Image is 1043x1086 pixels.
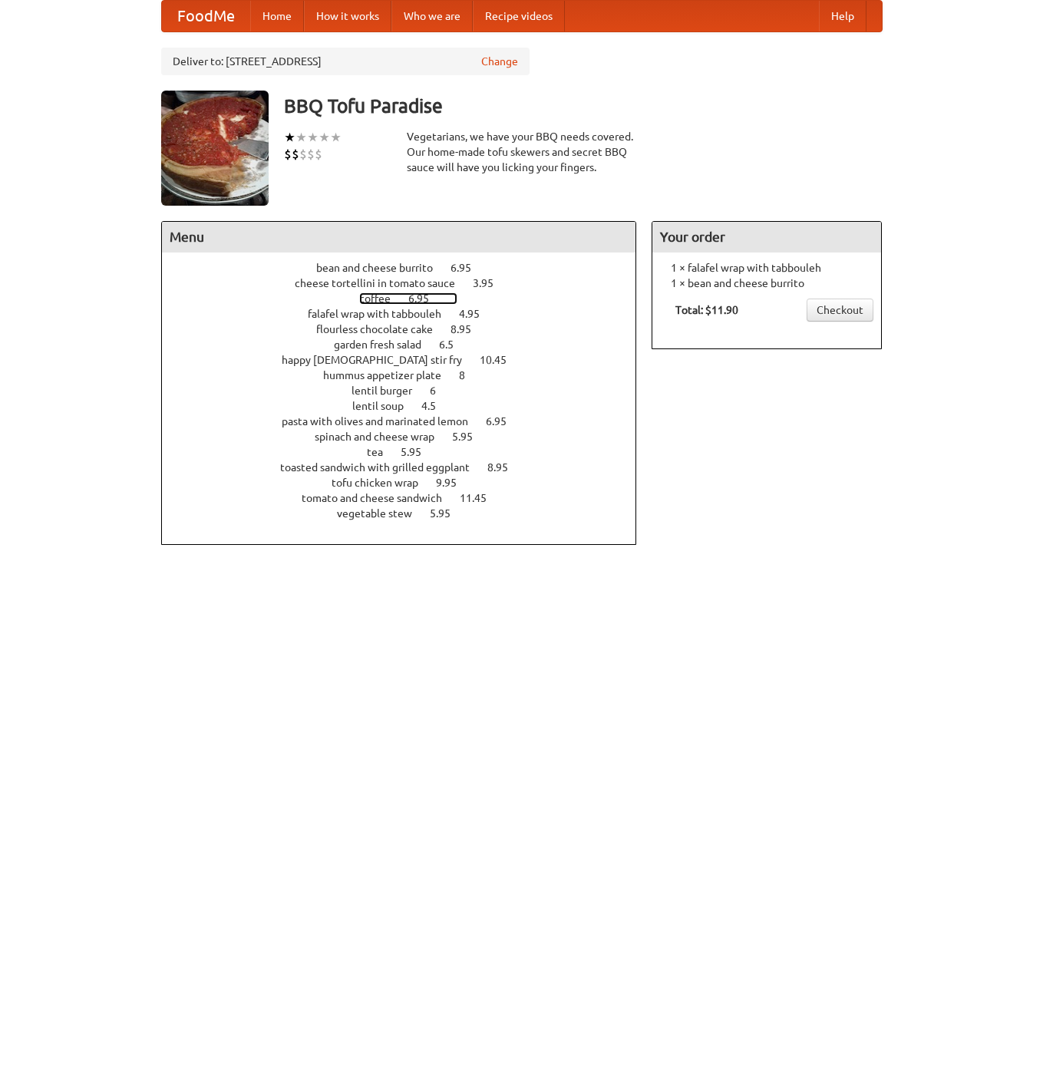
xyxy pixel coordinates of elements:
[408,292,444,305] span: 6.95
[359,292,457,305] a: coffee 6.95
[352,400,419,412] span: lentil soup
[316,323,500,335] a: flourless chocolate cake 8.95
[459,369,480,381] span: 8
[162,222,636,253] h4: Menu
[487,461,523,474] span: 8.95
[162,1,250,31] a: FoodMe
[391,1,473,31] a: Who we are
[486,415,522,427] span: 6.95
[250,1,304,31] a: Home
[308,308,457,320] span: falafel wrap with tabbouleh
[452,431,488,443] span: 5.95
[819,1,866,31] a: Help
[352,400,464,412] a: lentil soup 4.5
[451,323,487,335] span: 8.95
[352,385,427,397] span: lentil burger
[430,507,466,520] span: 5.95
[308,308,508,320] a: falafel wrap with tabbouleh 4.95
[315,431,450,443] span: spinach and cheese wrap
[481,54,518,69] a: Change
[161,91,269,206] img: angular.jpg
[284,91,883,121] h3: BBQ Tofu Paradise
[652,222,881,253] h4: Your order
[334,338,437,351] span: garden fresh salad
[460,492,502,504] span: 11.45
[295,129,307,146] li: ★
[307,146,315,163] li: $
[282,415,535,427] a: pasta with olives and marinated lemon 6.95
[430,385,451,397] span: 6
[367,446,398,458] span: tea
[352,385,464,397] a: lentil burger 6
[319,129,330,146] li: ★
[295,277,470,289] span: cheese tortellini in tomato sauce
[307,129,319,146] li: ★
[284,146,292,163] li: $
[367,446,450,458] a: tea 5.95
[359,292,406,305] span: coffee
[660,260,873,276] li: 1 × falafel wrap with tabbouleh
[282,354,535,366] a: happy [DEMOGRAPHIC_DATA] stir fry 10.45
[302,492,457,504] span: tomato and cheese sandwich
[316,323,448,335] span: flourless chocolate cake
[337,507,427,520] span: vegetable stew
[284,129,295,146] li: ★
[323,369,457,381] span: hummus appetizer plate
[323,369,493,381] a: hummus appetizer plate 8
[280,461,485,474] span: toasted sandwich with grilled eggplant
[282,354,477,366] span: happy [DEMOGRAPHIC_DATA] stir fry
[473,277,509,289] span: 3.95
[316,262,500,274] a: bean and cheese burrito 6.95
[302,492,515,504] a: tomato and cheese sandwich 11.45
[401,446,437,458] span: 5.95
[295,277,522,289] a: cheese tortellini in tomato sauce 3.95
[473,1,565,31] a: Recipe videos
[161,48,530,75] div: Deliver to: [STREET_ADDRESS]
[459,308,495,320] span: 4.95
[332,477,485,489] a: tofu chicken wrap 9.95
[421,400,451,412] span: 4.5
[807,299,873,322] a: Checkout
[407,129,637,175] div: Vegetarians, we have your BBQ needs covered. Our home-made tofu skewers and secret BBQ sauce will...
[315,431,501,443] a: spinach and cheese wrap 5.95
[675,304,738,316] b: Total: $11.90
[334,338,482,351] a: garden fresh salad 6.5
[332,477,434,489] span: tofu chicken wrap
[451,262,487,274] span: 6.95
[660,276,873,291] li: 1 × bean and cheese burrito
[299,146,307,163] li: $
[337,507,479,520] a: vegetable stew 5.95
[292,146,299,163] li: $
[280,461,536,474] a: toasted sandwich with grilled eggplant 8.95
[315,146,322,163] li: $
[316,262,448,274] span: bean and cheese burrito
[439,338,469,351] span: 6.5
[330,129,342,146] li: ★
[282,415,484,427] span: pasta with olives and marinated lemon
[436,477,472,489] span: 9.95
[480,354,522,366] span: 10.45
[304,1,391,31] a: How it works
